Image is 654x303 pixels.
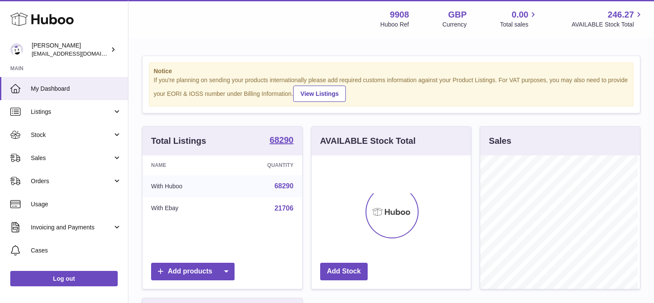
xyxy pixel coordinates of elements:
span: Cases [31,247,122,255]
strong: Notice [154,67,629,75]
h3: Total Listings [151,135,206,147]
a: 246.27 AVAILABLE Stock Total [571,9,644,29]
span: Invoicing and Payments [31,223,113,232]
a: Add products [151,263,235,280]
strong: 9908 [390,9,409,21]
span: 246.27 [608,9,634,21]
div: Currency [443,21,467,29]
a: 0.00 Total sales [500,9,538,29]
span: Usage [31,200,122,208]
span: AVAILABLE Stock Total [571,21,644,29]
span: Listings [31,108,113,116]
td: With Huboo [143,175,227,197]
td: With Ebay [143,197,227,220]
span: Sales [31,154,113,162]
div: [PERSON_NAME] [32,42,109,58]
span: Total sales [500,21,538,29]
th: Quantity [227,155,302,175]
span: My Dashboard [31,85,122,93]
span: Orders [31,177,113,185]
h3: AVAILABLE Stock Total [320,135,416,147]
strong: 68290 [270,136,294,144]
strong: GBP [448,9,467,21]
a: Add Stock [320,263,368,280]
a: View Listings [293,86,346,102]
span: 0.00 [512,9,529,21]
a: 68290 [274,182,294,190]
h3: Sales [489,135,511,147]
span: [EMAIL_ADDRESS][DOMAIN_NAME] [32,50,126,57]
span: Stock [31,131,113,139]
a: 68290 [270,136,294,146]
img: tbcollectables@hotmail.co.uk [10,43,23,56]
div: Huboo Ref [381,21,409,29]
a: 21706 [274,205,294,212]
a: Log out [10,271,118,286]
div: If you're planning on sending your products internationally please add required customs informati... [154,76,629,102]
th: Name [143,155,227,175]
